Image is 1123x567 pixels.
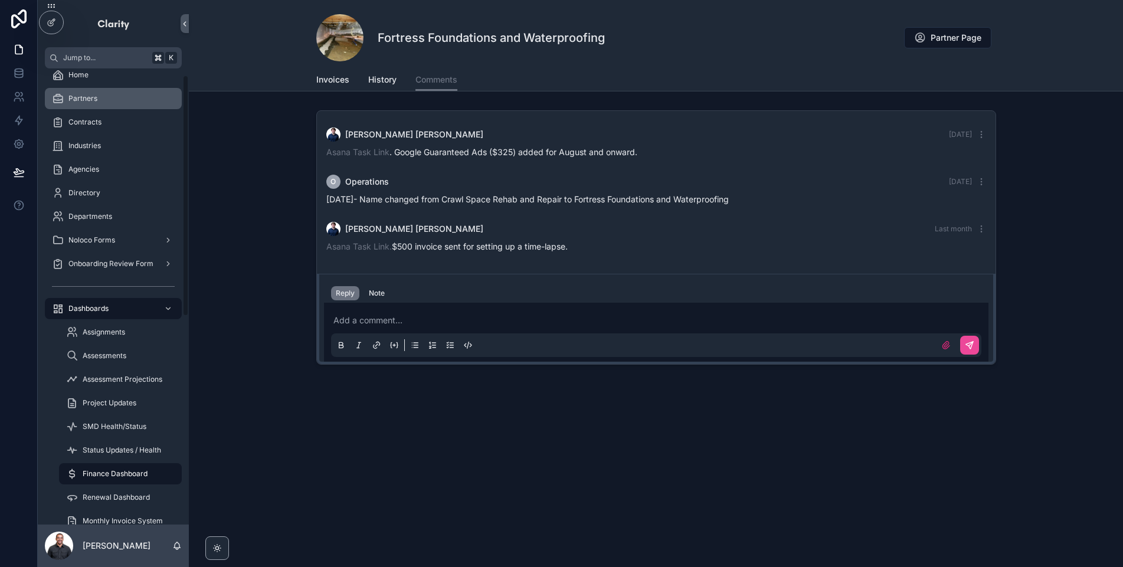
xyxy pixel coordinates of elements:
span: [PERSON_NAME] [PERSON_NAME] [345,223,483,235]
span: SMD Health/Status [83,422,146,431]
span: [DATE] [949,177,972,186]
span: $500 invoice sent for setting up a time-lapse. [326,241,568,251]
a: Comments [415,69,457,91]
h1: Fortress Foundations and Waterproofing [378,30,605,46]
img: App logo [97,14,130,33]
a: Directory [45,182,182,204]
span: Jump to... [63,53,148,63]
a: SMD Health/Status [59,416,182,437]
a: Noloco Forms [45,230,182,251]
span: Departments [68,212,112,221]
span: [DATE] [949,130,972,139]
span: Agencies [68,165,99,174]
a: Industries [45,135,182,156]
span: Finance Dashboard [83,469,148,478]
div: scrollable content [38,68,189,525]
span: Noloco Forms [68,235,115,245]
span: Partners [68,94,97,103]
button: Partner Page [904,27,991,48]
span: Directory [68,188,100,198]
a: Dashboards [45,298,182,319]
span: Status Updates / Health [83,445,161,455]
span: . Google Guaranteed Ads ($325) added for August and onward. [326,147,637,157]
a: Project Updates [59,392,182,414]
span: Home [68,70,89,80]
a: . [389,241,392,251]
a: Invoices [316,69,349,93]
p: [PERSON_NAME] [83,540,150,552]
span: Partner Page [931,32,981,44]
button: Jump to...K [45,47,182,68]
a: Status Updates / Health [59,440,182,461]
a: Assignments [59,322,182,343]
span: Contracts [68,117,102,127]
span: Last month [935,224,972,233]
span: Operations [345,176,389,188]
a: Renewal Dashboard [59,487,182,508]
span: Assessments [83,351,126,360]
span: Industries [68,141,101,150]
span: Invoices [316,74,349,86]
a: Contracts [45,112,182,133]
span: Renewal Dashboard [83,493,150,502]
div: Note [369,289,385,298]
button: Note [364,286,389,300]
a: Monthly Invoice System [59,510,182,532]
a: Partners [45,88,182,109]
span: K [166,53,176,63]
span: Onboarding Review Form [68,259,153,268]
span: History [368,74,397,86]
span: Assignments [83,327,125,337]
span: Dashboards [68,304,109,313]
a: Finance Dashboard [59,463,182,484]
span: Monthly Invoice System [83,516,163,526]
span: [DATE]- Name changed from Crawl Space Rehab and Repair to Fortress Foundations and Waterproofing [326,194,729,204]
a: Agencies [45,159,182,180]
a: Onboarding Review Form [45,253,182,274]
a: Asana Task Link [326,241,389,251]
a: History [368,69,397,93]
button: Reply [331,286,359,300]
a: Assessments [59,345,182,366]
a: Asana Task Link [326,147,389,157]
span: Comments [415,74,457,86]
span: Project Updates [83,398,136,408]
a: Assessment Projections [59,369,182,390]
span: [PERSON_NAME] [PERSON_NAME] [345,129,483,140]
a: Home [45,64,182,86]
a: Departments [45,206,182,227]
span: Assessment Projections [83,375,162,384]
span: O [330,177,336,186]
